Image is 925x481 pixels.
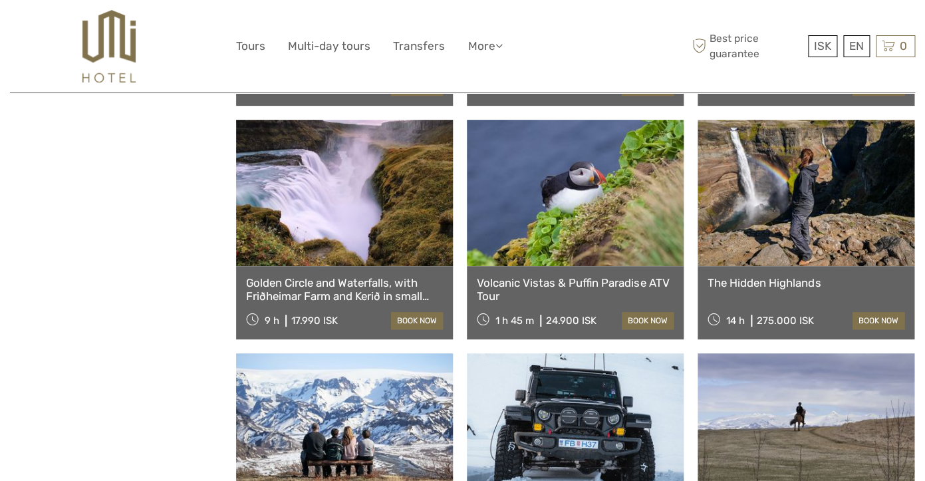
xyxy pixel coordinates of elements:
[246,276,443,303] a: Golden Circle and Waterfalls, with Friðheimar Farm and Kerið in small group
[546,315,596,327] div: 24.900 ISK
[153,21,169,37] button: Open LiveChat chat widget
[814,39,831,53] span: ISK
[726,315,745,327] span: 14 h
[843,35,870,57] div: EN
[622,312,674,329] a: book now
[288,37,370,56] a: Multi-day tours
[467,37,502,56] a: More
[477,276,674,303] a: Volcanic Vistas & Puffin Paradise ATV Tour
[708,276,904,289] a: The Hidden Highlands
[19,23,150,34] p: We're away right now. Please check back later!
[689,31,805,61] span: Best price guarantee
[291,315,338,327] div: 17.990 ISK
[495,315,534,327] span: 1 h 45 m
[236,37,265,56] a: Tours
[898,39,909,53] span: 0
[853,312,904,329] a: book now
[82,10,135,82] img: 526-1e775aa5-7374-4589-9d7e-5793fb20bdfc_logo_big.jpg
[265,315,279,327] span: 9 h
[391,312,443,329] a: book now
[393,37,445,56] a: Transfers
[757,315,814,327] div: 275.000 ISK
